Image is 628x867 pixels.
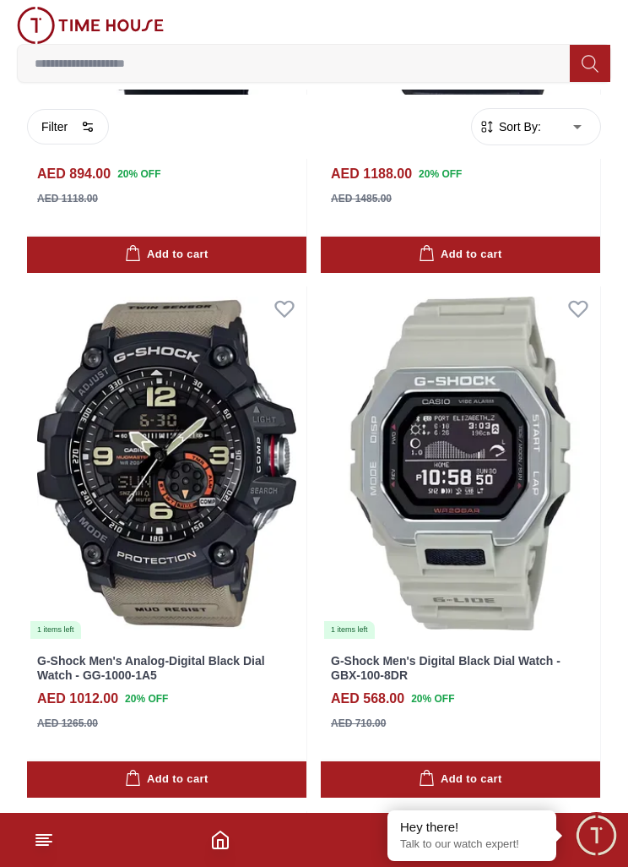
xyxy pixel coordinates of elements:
[400,819,544,836] div: Hey there!
[419,245,501,264] div: Add to cart
[419,770,501,789] div: Add to cart
[30,621,81,640] div: 1 items left
[125,245,208,264] div: Add to cart
[125,770,208,789] div: Add to cart
[37,164,111,184] h4: AED 894.00
[37,654,265,682] a: G-Shock Men's Analog-Digital Black Dial Watch - GG-1000-1A5
[37,689,118,709] h4: AED 1012.00
[27,761,306,798] button: Add to cart
[331,654,560,682] a: G-Shock Men's Digital Black Dial Watch - GBX-100-8DR
[27,286,306,641] a: G-Shock Men's Analog-Digital Black Dial Watch - GG-1000-1A51 items left
[573,812,620,859] div: Chat Widget
[331,716,386,731] div: AED 710.00
[495,118,541,135] span: Sort By:
[321,761,600,798] button: Add to cart
[27,286,306,641] img: G-Shock Men's Analog-Digital Black Dial Watch - GG-1000-1A5
[411,691,454,706] span: 20 % OFF
[331,689,404,709] h4: AED 568.00
[210,830,230,850] a: Home
[27,109,109,144] button: Filter
[400,837,544,852] p: Talk to our watch expert!
[37,716,98,731] div: AED 1265.00
[324,621,375,640] div: 1 items left
[37,191,98,206] div: AED 1118.00
[331,164,412,184] h4: AED 1188.00
[27,237,306,273] button: Add to cart
[125,691,168,706] span: 20 % OFF
[479,118,541,135] button: Sort By:
[419,166,462,182] span: 20 % OFF
[321,237,600,273] button: Add to cart
[17,7,164,44] img: ...
[321,286,600,641] img: G-Shock Men's Digital Black Dial Watch - GBX-100-8DR
[117,166,160,182] span: 20 % OFF
[331,191,392,206] div: AED 1485.00
[321,286,600,641] a: G-Shock Men's Digital Black Dial Watch - GBX-100-8DR1 items left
